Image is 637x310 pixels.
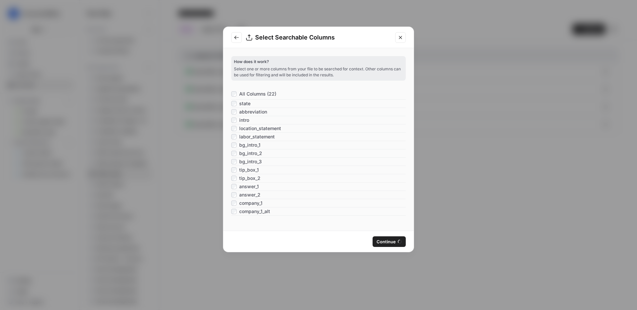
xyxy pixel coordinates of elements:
[239,175,260,182] span: tip_box_2
[239,100,250,107] span: state
[377,238,396,245] span: Continue
[231,117,237,123] input: intro
[239,150,262,157] span: bg_intro_2
[239,167,259,173] span: tip_box_1
[239,158,262,165] span: bg_intro_3
[239,142,260,148] span: bg_intro_1
[395,32,406,43] button: Close modal
[231,109,237,115] input: abbreviation
[231,167,237,173] input: tip_box_1
[231,184,237,189] input: answer_1
[239,117,249,123] span: intro
[231,126,237,131] input: location_statement
[231,134,237,139] input: labor_statement
[231,151,237,156] input: bg_intro_2
[239,133,275,140] span: labor_statement
[231,192,237,197] input: answer_2
[231,159,237,164] input: bg_intro_3
[373,236,406,247] button: Continue
[239,183,259,190] span: answer_1
[239,109,267,115] span: abbreviation
[231,91,237,97] input: All Columns (22)
[234,59,403,65] p: How does it work?
[231,176,237,181] input: tip_box_2
[239,91,276,97] span: All Columns (22)
[234,66,403,78] p: Select one or more columns from your file to be searched for context. Other columns can be used f...
[239,200,262,206] span: company_1
[239,125,281,132] span: location_statement
[231,32,242,43] button: Go to previous step
[231,200,237,206] input: company_1
[231,142,237,148] input: bg_intro_1
[239,208,270,215] span: company_1_alt
[231,101,237,106] input: state
[246,33,391,42] div: Select Searchable Columns
[239,192,260,198] span: answer_2
[231,209,237,214] input: company_1_alt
